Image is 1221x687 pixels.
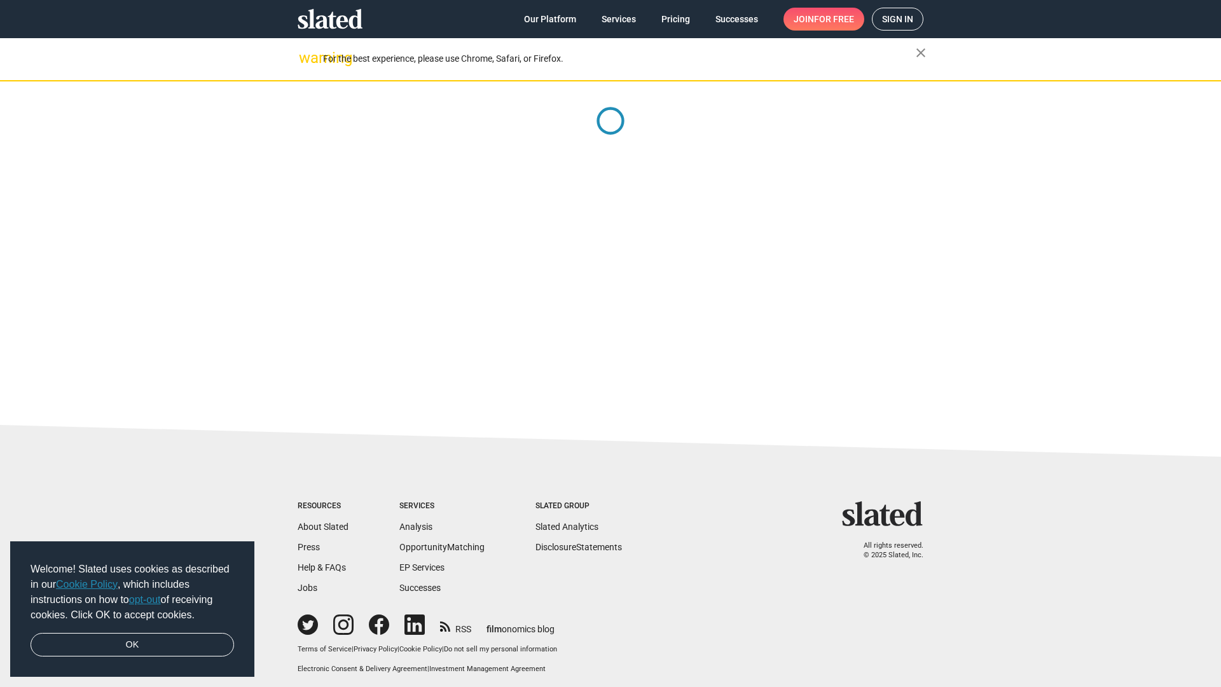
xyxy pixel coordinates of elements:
[10,541,254,677] div: cookieconsent
[661,8,690,31] span: Pricing
[715,8,758,31] span: Successes
[514,8,586,31] a: Our Platform
[397,645,399,653] span: |
[298,542,320,552] a: Press
[56,579,118,590] a: Cookie Policy
[882,8,913,30] span: Sign in
[298,665,427,673] a: Electronic Consent & Delivery Agreement
[399,542,485,552] a: OpportunityMatching
[399,522,432,532] a: Analysis
[298,522,348,532] a: About Slated
[298,562,346,572] a: Help & FAQs
[794,8,854,31] span: Join
[298,645,352,653] a: Terms of Service
[705,8,768,31] a: Successes
[651,8,700,31] a: Pricing
[427,665,429,673] span: |
[442,645,444,653] span: |
[440,616,471,635] a: RSS
[444,645,557,655] button: Do not sell my personal information
[298,501,348,511] div: Resources
[535,522,598,532] a: Slated Analytics
[535,542,622,552] a: DisclosureStatements
[535,501,622,511] div: Slated Group
[354,645,397,653] a: Privacy Policy
[399,645,442,653] a: Cookie Policy
[486,613,555,635] a: filmonomics blog
[323,50,916,67] div: For the best experience, please use Chrome, Safari, or Firefox.
[429,665,546,673] a: Investment Management Agreement
[486,624,502,634] span: film
[850,541,923,560] p: All rights reserved. © 2025 Slated, Inc.
[399,501,485,511] div: Services
[298,583,317,593] a: Jobs
[524,8,576,31] span: Our Platform
[31,633,234,657] a: dismiss cookie message
[129,594,161,605] a: opt-out
[399,562,445,572] a: EP Services
[352,645,354,653] span: |
[602,8,636,31] span: Services
[591,8,646,31] a: Services
[783,8,864,31] a: Joinfor free
[913,45,928,60] mat-icon: close
[299,50,314,66] mat-icon: warning
[814,8,854,31] span: for free
[872,8,923,31] a: Sign in
[399,583,441,593] a: Successes
[31,562,234,623] span: Welcome! Slated uses cookies as described in our , which includes instructions on how to of recei...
